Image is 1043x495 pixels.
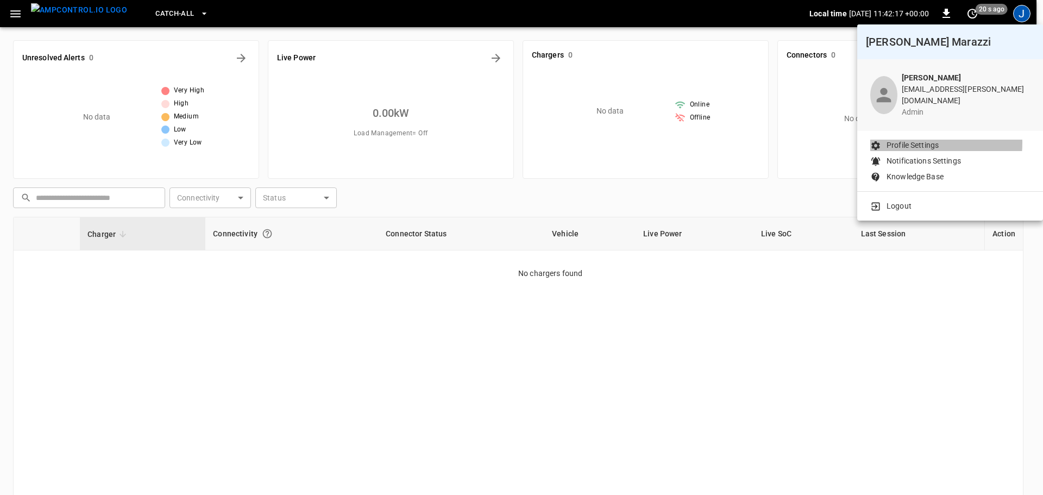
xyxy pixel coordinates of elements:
p: admin [902,106,1031,118]
h6: [PERSON_NAME] Marazzi [866,33,1034,51]
p: Profile Settings [887,140,939,151]
p: Notifications Settings [887,155,961,167]
p: [EMAIL_ADDRESS][PERSON_NAME][DOMAIN_NAME] [902,84,1031,106]
p: Logout [887,200,912,212]
p: Knowledge Base [887,171,944,183]
div: profile-icon [870,76,897,114]
b: [PERSON_NAME] [902,73,962,82]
